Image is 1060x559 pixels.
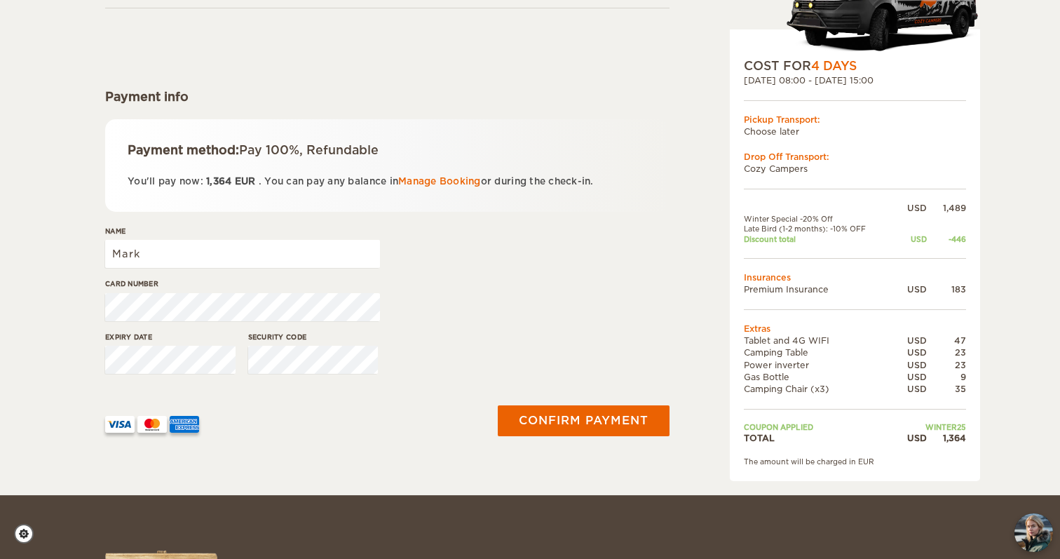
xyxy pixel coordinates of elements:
div: 1,489 [927,202,966,214]
td: Choose later [744,126,966,137]
div: USD [894,359,927,371]
img: AMEX [170,416,199,433]
div: USD [894,283,927,295]
div: 47 [927,335,966,346]
div: USD [894,371,927,383]
img: VISA [105,416,135,433]
label: Card number [105,278,380,289]
td: Premium Insurance [744,283,894,295]
div: 23 [927,346,966,358]
div: USD [894,335,927,346]
span: Pay 100%, Refundable [239,143,379,157]
p: You'll pay now: . You can pay any balance in or during the check-in. [128,173,647,189]
td: Winter Special -20% Off [744,214,894,224]
div: 23 [927,359,966,371]
button: chat-button [1014,513,1053,552]
img: Freyja at Cozy Campers [1014,513,1053,552]
td: Tablet and 4G WIFI [744,335,894,346]
button: Confirm payment [498,405,670,436]
span: 1,364 [206,176,231,187]
a: Manage Booking [398,176,481,187]
span: EUR [235,176,256,187]
div: 9 [927,371,966,383]
div: -446 [927,234,966,244]
div: USD [894,234,927,244]
td: Discount total [744,234,894,244]
label: Security code [248,332,379,342]
td: Extras [744,323,966,335]
div: 183 [927,283,966,295]
div: COST FOR [744,58,966,74]
td: TOTAL [744,432,894,444]
td: Camping Table [744,346,894,358]
div: USD [894,383,927,395]
td: Cozy Campers [744,163,966,175]
td: WINTER25 [894,422,966,432]
span: 4 Days [811,59,857,73]
td: Power inverter [744,359,894,371]
div: 1,364 [927,432,966,444]
div: [DATE] 08:00 - [DATE] 15:00 [744,74,966,86]
div: Payment info [105,88,670,105]
div: 35 [927,383,966,395]
td: Coupon applied [744,422,894,432]
div: USD [894,346,927,358]
div: Pickup Transport: [744,114,966,126]
div: Payment method: [128,142,647,159]
td: Gas Bottle [744,371,894,383]
div: Drop Off Transport: [744,151,966,163]
label: Expiry date [105,332,236,342]
label: Name [105,226,380,236]
img: mastercard [137,416,167,433]
td: Insurances [744,271,966,283]
td: Camping Chair (x3) [744,383,894,395]
div: USD [894,432,927,444]
a: Cookie settings [14,524,43,544]
td: Late Bird (1-2 months): -10% OFF [744,224,894,234]
div: USD [894,202,927,214]
div: The amount will be charged in EUR [744,457,966,466]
